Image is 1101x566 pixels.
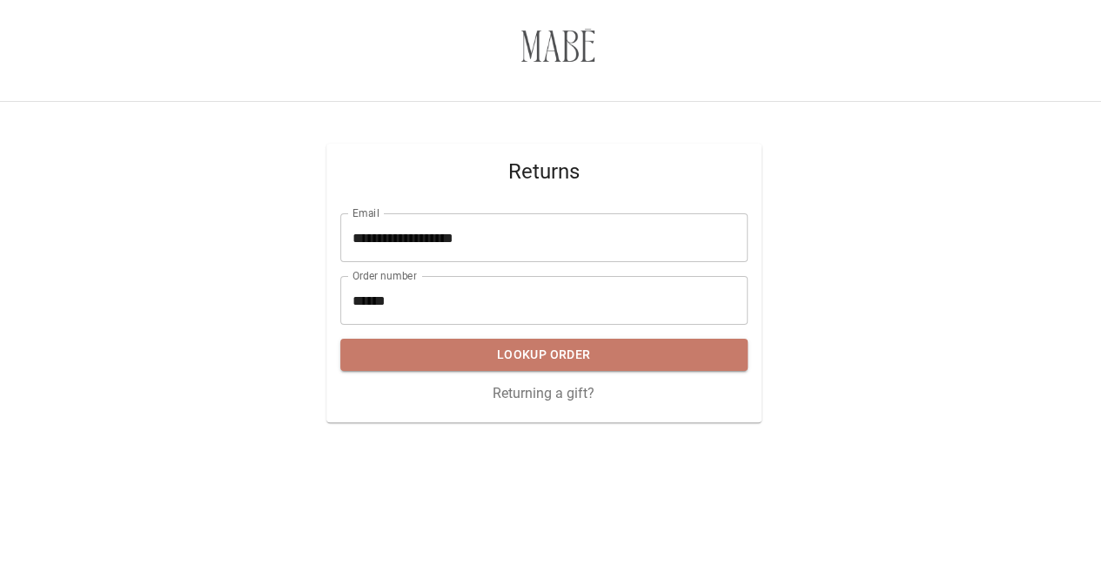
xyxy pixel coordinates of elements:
[352,268,416,283] label: Order number
[352,206,379,220] label: Email
[493,385,594,401] a: Returning a gift?
[340,158,748,185] span: Returns
[340,339,748,371] button: Lookup Order
[520,13,595,88] img: 3671f2-3.myshopify.com-a63cb35b-e478-4aa6-86b9-acdf2590cc8d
